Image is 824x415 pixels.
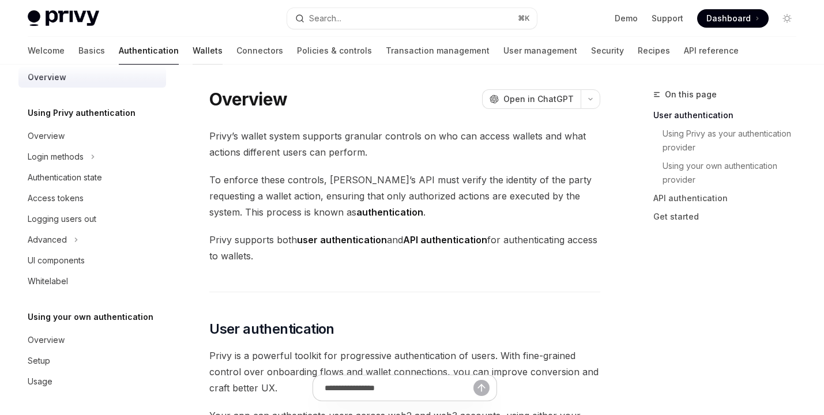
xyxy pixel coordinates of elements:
[209,89,287,110] h1: Overview
[28,233,67,247] div: Advanced
[653,207,806,226] a: Get started
[386,37,490,65] a: Transaction management
[209,348,600,396] span: Privy is a powerful toolkit for progressive authentication of users. With fine-grained control ov...
[18,250,166,271] a: UI components
[309,12,341,25] div: Search...
[28,106,136,120] h5: Using Privy authentication
[28,212,96,226] div: Logging users out
[28,171,102,184] div: Authentication state
[18,371,166,392] a: Usage
[518,14,530,23] span: ⌘ K
[653,106,806,124] a: User authentication
[403,234,487,246] strong: API authentication
[297,234,387,246] strong: user authentication
[28,333,65,347] div: Overview
[697,9,769,28] a: Dashboard
[706,13,751,24] span: Dashboard
[652,13,683,24] a: Support
[297,37,372,65] a: Policies & controls
[665,88,717,101] span: On this page
[663,124,806,157] a: Using Privy as your authentication provider
[28,191,84,205] div: Access tokens
[193,37,223,65] a: Wallets
[615,13,638,24] a: Demo
[28,375,52,388] div: Usage
[356,206,423,218] strong: authentication
[482,89,581,109] button: Open in ChatGPT
[119,37,179,65] a: Authentication
[209,320,334,338] span: User authentication
[503,93,574,105] span: Open in ChatGPT
[473,380,490,396] button: Send message
[236,37,283,65] a: Connectors
[18,330,166,350] a: Overview
[18,167,166,188] a: Authentication state
[28,254,85,267] div: UI components
[18,271,166,292] a: Whitelabel
[28,354,50,368] div: Setup
[778,9,796,28] button: Toggle dark mode
[18,350,166,371] a: Setup
[638,37,670,65] a: Recipes
[591,37,624,65] a: Security
[663,157,806,189] a: Using your own authentication provider
[28,37,65,65] a: Welcome
[18,188,166,209] a: Access tokens
[209,232,600,264] span: Privy supports both and for authenticating access to wallets.
[28,129,65,143] div: Overview
[684,37,739,65] a: API reference
[28,274,68,288] div: Whitelabel
[209,172,600,220] span: To enforce these controls, [PERSON_NAME]’s API must verify the identity of the party requesting a...
[28,310,153,324] h5: Using your own authentication
[287,8,537,29] button: Search...⌘K
[653,189,806,207] a: API authentication
[28,10,99,27] img: light logo
[28,150,84,164] div: Login methods
[18,209,166,229] a: Logging users out
[18,126,166,146] a: Overview
[503,37,577,65] a: User management
[209,128,600,160] span: Privy’s wallet system supports granular controls on who can access wallets and what actions diffe...
[78,37,105,65] a: Basics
